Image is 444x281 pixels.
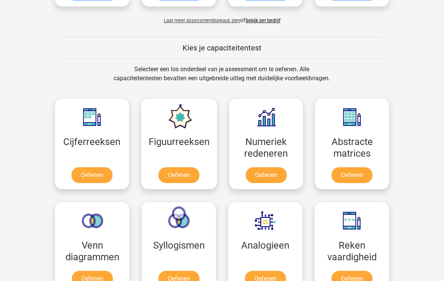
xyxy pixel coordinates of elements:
[49,10,395,25] div: of
[246,18,280,24] a: Bekijk per bedrijf
[158,168,199,183] a: Oefenen
[331,168,373,183] a: Oefenen
[61,44,383,53] h5: Kies je capaciteitentest
[164,18,240,24] span: Laat meer assessmentbureaus zien
[106,65,337,92] div: Selecteer een los onderdeel van je assessment om te oefenen. Alle capaciteitentesten bevatten een...
[71,168,113,183] a: Oefenen
[246,168,287,183] a: Oefenen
